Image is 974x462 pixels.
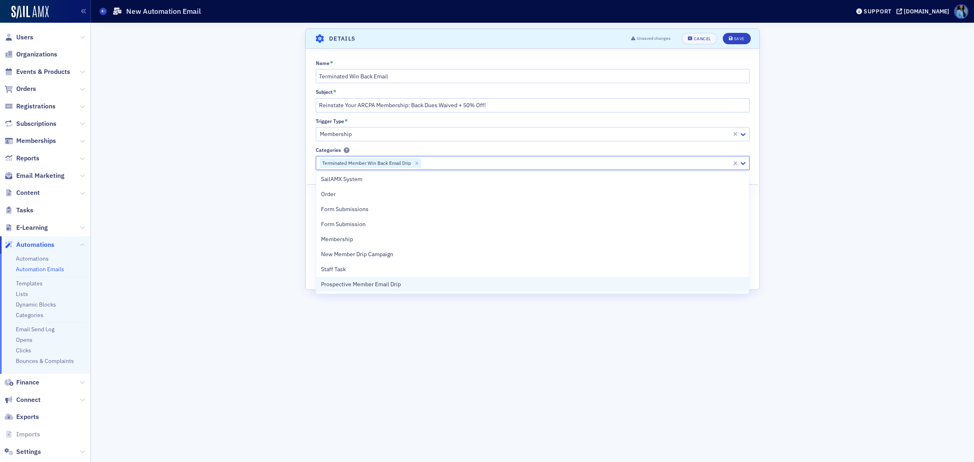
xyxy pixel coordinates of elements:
a: Email Send Log [16,326,54,333]
abbr: This field is required [330,60,333,66]
a: E-Learning [4,223,48,232]
div: Cancel [694,37,711,41]
a: Clicks [16,347,31,354]
a: Settings [4,447,41,456]
a: Memberships [4,136,56,145]
span: Imports [16,430,40,439]
h1: New Automation Email [126,6,201,16]
span: Settings [16,447,41,456]
a: Connect [4,395,41,404]
span: E-Learning [16,223,48,232]
a: Lists [16,290,28,298]
a: Bounces & Complaints [16,357,74,365]
span: Reports [16,154,39,163]
span: New Member Drip Campaign [321,250,393,259]
div: [DOMAIN_NAME] [904,8,949,15]
a: Users [4,33,33,42]
span: Users [16,33,33,42]
span: Unsaved changes [637,35,670,42]
a: Organizations [4,50,57,59]
a: Imports [4,430,40,439]
a: Automations [16,255,49,262]
div: Save [734,37,745,41]
a: Finance [4,378,39,387]
span: Orders [16,84,36,93]
span: Tasks [16,206,33,215]
div: Remove Terminated Member Win Back Email Drip [412,158,421,168]
span: Membership [321,235,353,244]
h4: Details [329,35,356,43]
span: Memberships [16,136,56,145]
a: Tasks [4,206,33,215]
div: Categories [316,147,341,153]
span: Finance [16,378,39,387]
span: Staff Task [321,265,346,274]
span: Form Submission [321,220,366,229]
a: Exports [4,412,39,421]
div: Support [864,8,892,15]
a: Opens [16,336,32,343]
a: Email Marketing [4,171,65,180]
a: Events & Products [4,67,70,76]
span: Email Marketing [16,171,65,180]
div: Trigger Type [316,118,344,124]
span: Profile [954,4,968,19]
button: [DOMAIN_NAME] [896,9,952,14]
a: Orders [4,84,36,93]
span: Organizations [16,50,57,59]
button: Cancel [682,33,717,44]
span: Events & Products [16,67,70,76]
a: Templates [16,280,43,287]
a: Categories [16,311,43,319]
span: SailAMX System [321,175,362,184]
span: Connect [16,395,41,404]
span: Form Submissions [321,205,368,214]
div: Subject [316,89,333,95]
abbr: This field is required [333,89,336,95]
a: Dynamic Blocks [16,301,56,308]
a: Content [4,188,40,197]
a: Reports [4,154,39,163]
span: Automations [16,240,54,249]
span: Registrations [16,102,56,111]
a: Automations [4,240,54,249]
a: Subscriptions [4,119,56,128]
button: Save [723,33,751,44]
a: Registrations [4,102,56,111]
a: Automation Emails [16,266,64,273]
span: Subscriptions [16,119,56,128]
div: Name [316,60,330,66]
img: SailAMX [11,6,49,19]
span: Exports [16,412,39,421]
abbr: This field is required [345,118,348,124]
span: Content [16,188,40,197]
span: Order [321,190,336,199]
div: Terminated Member Win Back Email Drip [320,158,412,168]
span: Prospective Member Email Drip [321,280,401,289]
